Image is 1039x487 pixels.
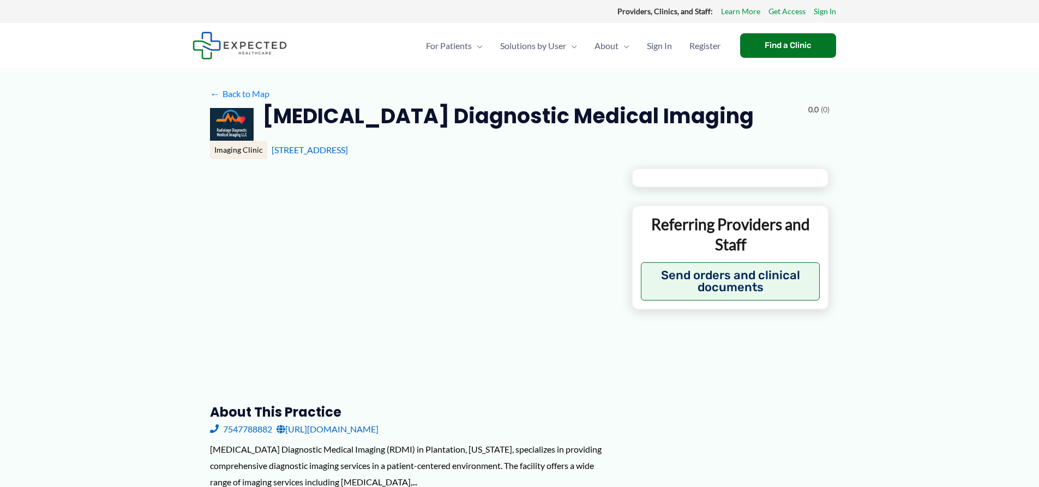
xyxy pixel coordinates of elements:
[740,33,836,58] a: Find a Clinic
[210,86,269,102] a: ←Back to Map
[500,27,566,65] span: Solutions by User
[721,4,760,19] a: Learn More
[426,27,472,65] span: For Patients
[641,262,820,300] button: Send orders and clinical documents
[210,141,267,159] div: Imaging Clinic
[617,7,713,16] strong: Providers, Clinics, and Staff:
[210,421,272,437] a: 7547788882
[618,27,629,65] span: Menu Toggle
[262,103,754,129] h2: [MEDICAL_DATA] Diagnostic Medical Imaging
[594,27,618,65] span: About
[193,32,287,59] img: Expected Healthcare Logo - side, dark font, small
[689,27,720,65] span: Register
[586,27,638,65] a: AboutMenu Toggle
[681,27,729,65] a: Register
[210,404,614,420] h3: About this practice
[647,27,672,65] span: Sign In
[491,27,586,65] a: Solutions by UserMenu Toggle
[638,27,681,65] a: Sign In
[417,27,729,65] nav: Primary Site Navigation
[277,421,379,437] a: [URL][DOMAIN_NAME]
[210,88,220,99] span: ←
[472,27,483,65] span: Menu Toggle
[641,214,820,254] p: Referring Providers and Staff
[417,27,491,65] a: For PatientsMenu Toggle
[566,27,577,65] span: Menu Toggle
[814,4,836,19] a: Sign In
[272,145,348,155] a: [STREET_ADDRESS]
[808,103,819,117] span: 0.0
[768,4,806,19] a: Get Access
[821,103,830,117] span: (0)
